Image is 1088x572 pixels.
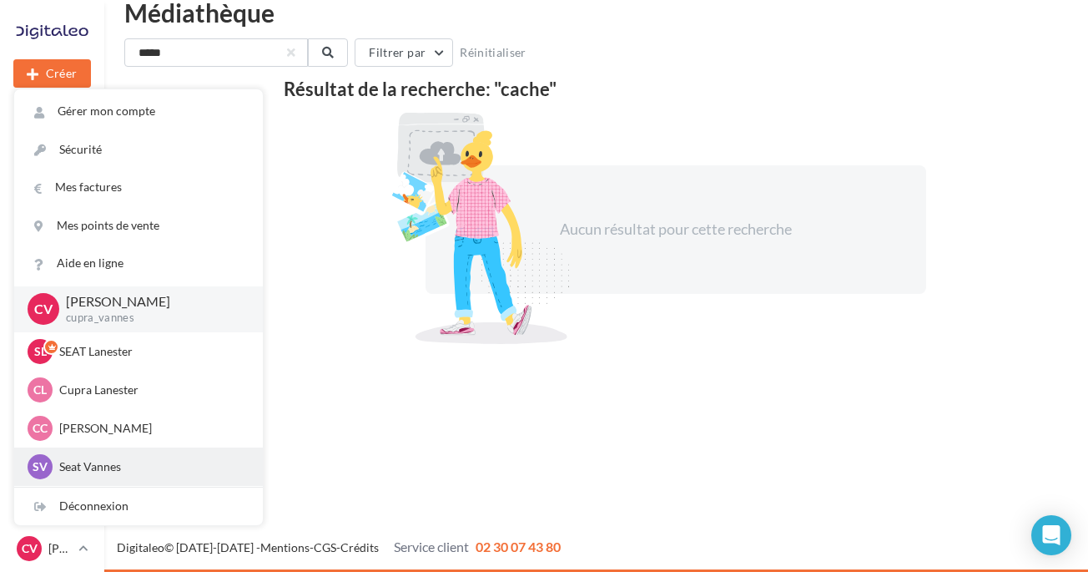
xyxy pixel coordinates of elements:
[34,299,53,318] span: CV
[13,533,91,564] a: CV [PERSON_NAME]
[34,343,47,360] span: SL
[59,343,243,360] p: SEAT Lanester
[22,540,38,557] span: CV
[355,38,453,67] button: Filtrer par
[48,540,72,557] p: [PERSON_NAME]
[117,540,561,554] span: © [DATE]-[DATE] - - -
[260,540,310,554] a: Mentions
[1031,515,1071,555] div: Open Intercom Messenger
[66,311,236,326] p: cupra_vannes
[33,382,47,398] span: CL
[14,131,263,169] a: Sécurité
[33,420,48,437] span: CC
[14,93,263,130] a: Gérer mon compte
[33,458,48,475] span: SV
[340,540,379,554] a: Crédits
[140,88,207,102] span: Mes fichiers
[394,539,469,554] span: Service client
[284,80,1068,99] div: Résultat de la recherche: "cache"
[59,420,243,437] p: [PERSON_NAME]
[66,292,236,311] p: [PERSON_NAME]
[13,59,91,88] button: Créer
[453,43,533,63] button: Réinitialiser
[59,382,243,398] p: Cupra Lanester
[14,488,263,525] div: Déconnexion
[560,220,792,238] span: Aucun résultat pour cette recherche
[476,539,561,554] span: 02 30 07 43 80
[14,207,263,245] a: Mes points de vente
[14,169,263,206] a: Mes factures
[13,59,91,88] div: Nouvelle campagne
[59,458,243,475] p: Seat Vannes
[117,540,164,554] a: Digitaleo
[314,540,336,554] a: CGS
[14,245,263,282] a: Aide en ligne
